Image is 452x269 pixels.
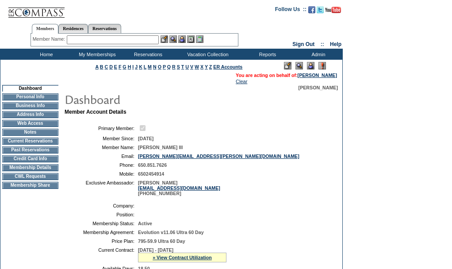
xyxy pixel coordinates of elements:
img: Log Concern/Member Elevation [318,62,326,69]
a: W [195,64,199,69]
span: You are acting on behalf of: [236,73,337,78]
td: Admin [292,49,343,60]
td: Mobile: [68,171,134,177]
a: Z [209,64,212,69]
img: Subscribe to our YouTube Channel [325,7,341,13]
a: N [153,64,157,69]
a: H [128,64,131,69]
a: G [123,64,126,69]
a: Subscribe to our YouTube Channel [325,9,341,14]
td: Membership Share [2,182,58,189]
td: Notes [2,129,58,136]
a: B [100,64,103,69]
a: P [163,64,166,69]
td: Membership Agreement: [68,230,134,235]
a: K [139,64,142,69]
td: Past Reservations [2,146,58,154]
a: J [135,64,138,69]
a: F [119,64,122,69]
img: View [169,35,177,43]
img: Become our fan on Facebook [308,6,315,13]
td: Member Since: [68,136,134,141]
img: b_calculator.gif [196,35,203,43]
td: Current Reservations [2,138,58,145]
td: Reservations [122,49,172,60]
td: CWL Requests [2,173,58,180]
td: Membership Status: [68,221,134,226]
a: ER Accounts [213,64,242,69]
td: Exclusive Ambassador: [68,180,134,196]
span: [PERSON_NAME] [PHONE_NUMBER] [138,180,220,196]
a: V [190,64,193,69]
td: Phone: [68,162,134,168]
a: T [181,64,184,69]
img: pgTtlDashboard.gif [64,90,241,108]
td: Home [20,49,71,60]
td: My Memberships [71,49,122,60]
a: I [132,64,134,69]
span: 795-59.9 Ultra 60 Day [138,238,185,244]
td: Company: [68,203,134,208]
td: Primary Member: [68,124,134,132]
img: Reservations [187,35,195,43]
span: Active [138,221,152,226]
a: [EMAIL_ADDRESS][DOMAIN_NAME] [138,185,220,191]
td: Vacation Collection [172,49,241,60]
span: [PERSON_NAME] III [138,145,183,150]
a: [PERSON_NAME][EMAIL_ADDRESS][PERSON_NAME][DOMAIN_NAME] [138,154,299,159]
td: Credit Card Info [2,155,58,162]
span: [DATE] - [DATE] [138,247,173,253]
a: O [158,64,161,69]
span: Evolution v11.06 Ultra 60 Day [138,230,204,235]
td: Web Access [2,120,58,127]
a: Q [167,64,171,69]
td: Price Plan: [68,238,134,244]
a: Members [32,24,59,34]
td: Member Name: [68,145,134,150]
td: Current Contract: [68,247,134,262]
td: Personal Info [2,93,58,100]
img: Follow us on Twitter [317,6,324,13]
span: [PERSON_NAME] [299,85,338,90]
a: Reservations [88,24,121,33]
a: Clear [236,79,247,84]
td: Business Info [2,102,58,109]
td: Address Info [2,111,58,118]
img: Impersonate [307,62,314,69]
td: Follow Us :: [275,5,306,16]
td: Position: [68,212,134,217]
b: Member Account Details [65,109,126,115]
a: Become our fan on Facebook [308,9,315,14]
a: D [109,64,113,69]
img: Edit Mode [284,62,291,69]
a: A [96,64,99,69]
a: R [172,64,176,69]
a: Help [330,41,341,47]
a: [PERSON_NAME] [298,73,337,78]
a: X [200,64,203,69]
a: Sign Out [292,41,314,47]
a: Residences [58,24,88,33]
a: E [114,64,117,69]
img: b_edit.gif [161,35,168,43]
a: S [177,64,180,69]
a: L [144,64,146,69]
td: Dashboard [2,85,58,92]
span: [DATE] [138,136,153,141]
td: Reports [241,49,292,60]
a: Y [205,64,208,69]
span: 650.851.7626 [138,162,167,168]
a: » View Contract Utilization [153,255,212,260]
a: Follow us on Twitter [317,9,324,14]
span: 6502454914 [138,171,164,177]
a: C [104,64,108,69]
span: :: [321,41,324,47]
td: Email: [68,154,134,159]
td: Membership Details [2,164,58,171]
img: View Mode [295,62,303,69]
div: Member Name: [33,35,67,43]
img: Impersonate [178,35,186,43]
a: U [185,64,189,69]
a: M [148,64,152,69]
